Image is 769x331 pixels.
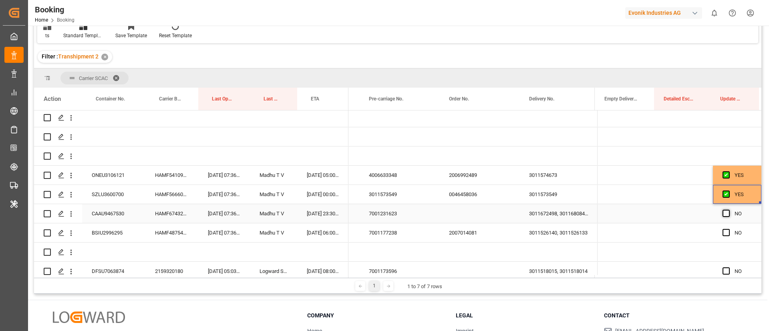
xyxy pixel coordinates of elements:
[735,185,752,204] div: YES
[34,243,348,262] div: Press SPACE to select this row.
[115,32,147,39] div: Save Template
[597,108,761,127] div: Press SPACE to select this row.
[519,204,600,223] div: 3011672498, 3011680843, 3011662380, 3011690985, 3011665196, 3011673388
[664,96,694,102] span: Detailed Escalation Reason
[439,166,519,185] div: 2006992489
[34,127,348,146] div: Press SPACE to select this row.
[58,53,99,60] span: Transhipment 2
[43,32,51,39] div: ts
[34,185,348,204] div: Press SPACE to select this row.
[34,204,348,223] div: Press SPACE to select this row.
[625,5,705,20] button: Evonik Industries AG
[597,262,761,281] div: Press SPACE to select this row.
[96,96,125,102] span: Container No.
[311,96,319,102] span: ETA
[597,243,761,262] div: Press SPACE to select this row.
[145,223,198,242] div: HAMF48754900
[705,4,723,22] button: show 0 new notifications
[369,96,403,102] span: Pre-carriage No.
[597,223,761,243] div: Press SPACE to select this row.
[297,166,348,185] div: [DATE] 05:00:00
[250,204,297,223] div: Madhu T V
[359,204,439,223] div: 7001231623
[597,166,761,185] div: Press SPACE to select this row.
[297,204,348,223] div: [DATE] 23:30:00
[735,262,752,281] div: NO
[597,127,761,146] div: Press SPACE to select this row.
[723,4,741,22] button: Help Center
[735,205,752,223] div: NO
[519,166,600,185] div: 3011574673
[44,95,61,102] div: Action
[597,204,761,223] div: Press SPACE to select this row.
[82,204,145,223] div: CAAU9467530
[625,7,702,19] div: Evonik Industries AG
[82,185,145,204] div: SZLU3600700
[359,223,439,242] div: 7001177238
[53,311,125,323] img: Logward Logo
[297,185,348,204] div: [DATE] 00:00:00
[198,223,250,242] div: [DATE] 07:36:05
[519,223,600,242] div: 3011526140, 3011526133
[159,32,192,39] div: Reset Template
[297,223,348,242] div: [DATE] 06:00:00
[456,311,594,320] h3: Legal
[145,185,198,204] div: HAMF56660400
[35,4,74,16] div: Booking
[250,185,297,204] div: Madhu T V
[735,224,752,242] div: NO
[34,223,348,243] div: Press SPACE to select this row.
[145,204,198,223] div: HAMF67432300
[34,146,348,166] div: Press SPACE to select this row.
[250,262,297,281] div: Logward System
[264,96,280,102] span: Last Opened By
[369,281,379,291] div: 1
[519,262,600,281] div: 3011518015, 3011518014
[198,185,250,204] div: [DATE] 07:36:05
[439,223,519,242] div: 2007014081
[359,262,439,281] div: 7001173596
[82,166,145,185] div: ONEU3106121
[79,75,108,81] span: Carrier SCAC
[35,17,48,23] a: Home
[449,96,469,102] span: Order No.
[42,53,58,60] span: Filter :
[82,262,145,281] div: DFSU7063874
[359,185,439,204] div: 3011573549
[597,146,761,166] div: Press SPACE to select this row.
[604,96,637,102] span: Empty Delivered Depot
[604,311,743,320] h3: Contact
[34,262,348,281] div: Press SPACE to select this row.
[198,204,250,223] div: [DATE] 07:36:05
[34,108,348,127] div: Press SPACE to select this row.
[519,185,600,204] div: 3011573549
[145,262,198,281] div: 2159320180
[250,223,297,242] div: Madhu T V
[212,96,233,102] span: Last Opened Date
[63,32,103,39] div: Standard Templates
[439,185,519,204] div: 0046458036
[597,185,761,204] div: Press SPACE to select this row.
[250,166,297,185] div: Madhu T V
[159,96,181,102] span: Carrier Booking No.
[307,311,446,320] h3: Company
[198,166,250,185] div: [DATE] 07:36:05
[82,223,145,242] div: BSIU2996295
[101,54,108,60] div: ✕
[34,166,348,185] div: Press SPACE to select this row.
[145,166,198,185] div: HAMF54109700
[720,96,742,102] span: Update Last Opened By
[198,262,250,281] div: [DATE] 05:03:43
[529,96,554,102] span: Delivery No.
[359,166,439,185] div: 4006633348
[407,283,442,291] div: 1 to 7 of 7 rows
[297,262,348,281] div: [DATE] 08:00:00
[735,166,752,185] div: YES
